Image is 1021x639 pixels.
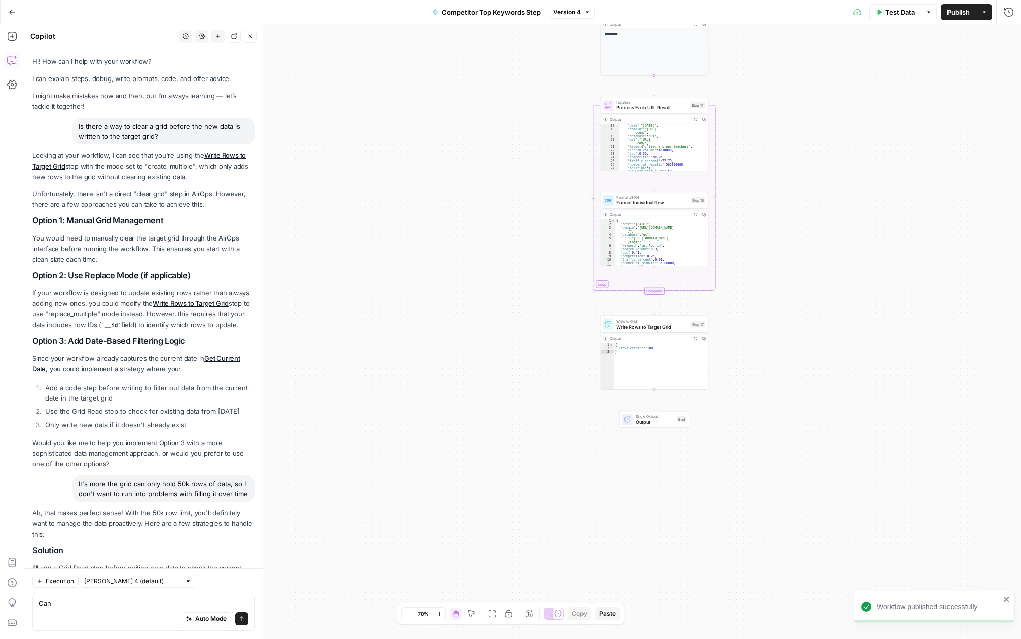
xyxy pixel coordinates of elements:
[653,390,655,410] g: Edge from step_17 to end
[32,508,255,539] p: Ah, that makes perfect sense! With the 50k row limit, you'll definitely want to manage the data p...
[442,7,541,17] span: Competitor Top Keywords Step
[32,354,240,373] a: Get Current Date
[418,610,429,618] span: 70%
[32,233,255,265] p: You would need to manually clear the target grid through the AirOps interface before running the ...
[600,347,613,350] div: 2
[43,420,255,430] li: Only write new data if it doesn't already exist
[600,254,615,258] div: 9
[616,199,688,206] span: Format Individual Row
[600,316,709,390] div: Write to GridWrite Rows to Target GridStep 17Output{ "rows_created":100}
[572,609,587,618] span: Copy
[43,406,255,416] li: Use the Grid Read step to check for existing data from [DATE]
[32,271,255,280] h2: Option 2: Use Replace Mode (if applicable)
[677,416,686,423] div: End
[600,159,619,163] div: 25
[690,102,705,109] div: Step 14
[32,73,255,84] p: I can explain steps, debug, write prompts, code, and offer advice.
[32,216,255,225] h2: Option 1: Manual Grid Management
[600,236,615,244] div: 5
[947,7,970,17] span: Publish
[610,117,690,122] div: Output
[32,56,255,67] p: Hi! How can I help with your workflow?
[72,475,255,502] div: It's more the grid can only hold 50k rows of data, so I don't want to run into problems with fill...
[616,194,688,200] span: Format JSON
[941,4,976,20] button: Publish
[885,7,915,17] span: Test Data
[600,261,615,265] div: 11
[600,223,615,226] div: 2
[616,318,688,324] span: Write to Grid
[153,299,229,307] a: Write Rows to Target Grid
[182,612,231,625] button: Auto Mode
[600,166,619,170] div: 27
[1003,595,1010,603] button: close
[32,336,255,346] h2: Option 3: Add Date-Based Filtering Logic
[46,577,74,586] span: Execution
[600,350,613,354] div: 3
[553,8,581,17] span: Version 4
[32,150,255,182] p: Looking at your workflow, I can see that you're using the step with the mode set to "create_multi...
[32,563,255,584] p: I'll add a Grid Read step before writing new data to check the current row count and optionally c...
[600,219,615,223] div: 1
[599,609,616,618] span: Paste
[600,145,619,148] div: 21
[32,189,255,210] p: Unfortunately, there isn't a direct "clear grid" step in AirOps. However, there are a few approac...
[84,576,181,586] input: Claude Sonnet 4 (default)
[600,251,615,254] div: 8
[691,197,705,204] div: Step 15
[610,212,690,217] div: Output
[32,546,255,555] h2: Solution
[600,265,615,268] div: 12
[568,607,591,620] button: Copy
[600,287,709,294] div: Complete
[600,411,709,428] div: Single OutputOutputEnd
[600,124,619,128] div: 17
[611,219,615,223] span: Toggle code folding, rows 1 through 14
[43,383,255,403] li: Add a code step before writing to filter out data from the current date in the target grid
[600,152,619,155] div: 23
[616,99,687,105] span: Iteration
[30,31,176,41] div: Copilot
[600,244,615,247] div: 6
[72,118,255,144] div: Is there a way to clear a grid before the new data is written to the target grid?
[600,134,619,138] div: 19
[32,438,255,469] p: Would you like me to help you implement Option 3 with a more sophisticated data management approa...
[32,575,79,588] button: Execution
[32,353,255,374] p: Since your workflow already captures the current date in , you could implement a strategy where you:
[616,323,688,330] span: Write Rows to Target Grid
[653,76,655,96] g: Edge from step_9 to step_14
[32,91,255,112] p: I might make mistakes now and then, but I’m always learning — let’s tackle it together!
[636,413,674,419] span: Single Output
[600,247,615,251] div: 7
[600,163,619,166] div: 26
[600,258,615,261] div: 10
[691,321,705,328] div: Step 17
[549,6,595,19] button: Version 4
[600,192,709,266] div: Format JSONFormat Individual RowStep 15Output{ "date":"[DATE]", "domain":"[URL][DOMAIN_NAME] /", ...
[610,22,690,27] div: Output
[610,343,614,347] span: Toggle code folding, rows 1 through 3
[600,233,615,236] div: 4
[32,151,246,170] a: Write Rows to Target Grid
[600,170,619,173] div: 28
[653,295,655,315] g: Edge from step_14-iteration-end to step_17
[600,226,615,233] div: 3
[600,97,709,171] div: LoopIterationProcess Each URL ResultStep 14Output "date":"[DATE]", "domain":"[URL] .com/", "datab...
[595,607,620,620] button: Paste
[101,323,121,329] code: __id
[600,148,619,152] div: 22
[426,4,547,20] button: Competitor Top Keywords Step
[39,598,248,608] textarea: Can
[644,287,665,294] div: Complete
[32,288,255,331] p: If your workflow is designed to update existing rows rather than always adding new ones, you coul...
[877,602,1000,612] div: Workflow published successfully
[636,418,674,425] span: Output
[600,138,619,145] div: 20
[869,4,921,20] button: Test Data
[610,336,690,341] div: Output
[653,171,655,191] g: Edge from step_14 to step_15
[600,155,619,159] div: 24
[195,614,227,623] span: Auto Mode
[600,127,619,134] div: 18
[600,343,613,347] div: 1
